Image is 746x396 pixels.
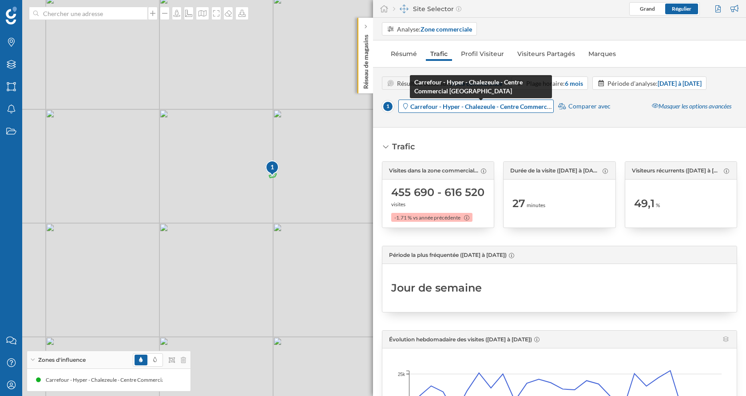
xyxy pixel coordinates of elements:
span: 27 [512,196,525,211]
div: Trafic [392,141,415,152]
span: % [656,201,660,209]
span: Visiteurs récurrents ([DATE] à [DATE]) [632,167,722,175]
strong: Zone commerciale [421,25,472,33]
span: visites [391,200,405,208]
a: Résumé [386,47,421,61]
span: Visites dans la zone commerciale ([DATE] à [DATE]) [389,167,479,175]
strong: Carrefour - Hyper - Chalezeule - Centre Commercial [GEOGRAPHIC_DATA] [414,78,523,95]
span: Zones d'influence [38,356,86,364]
div: Plage horaire: [526,79,583,88]
span: Évolution hebdomadaire des visites ([DATE] à [DATE]) [389,336,532,343]
p: Réseau de magasins [361,31,370,89]
div: Site Selector [393,4,461,13]
a: Profil Visiteur [456,47,508,61]
div: 1 [265,160,278,176]
span: Durée de la visite ([DATE] à [DATE]) [510,167,600,175]
span: Régulier [672,5,691,12]
strong: Carrefour - Hyper - Chalezeule - Centre Commercial [GEOGRAPHIC_DATA] [410,103,618,110]
span: minutes [527,201,545,209]
span: vs année précédente [413,214,460,222]
span: 25k [398,371,405,377]
a: Trafic [426,47,452,61]
div: Analyse: [397,24,472,34]
div: Masquer les options avancées [647,99,737,114]
div: Période d'analyse: [607,79,702,88]
span: Support [19,6,51,14]
img: Logo Geoblink [6,7,17,24]
a: Marques [584,47,620,61]
span: 1 [382,100,394,112]
div: 1 [265,163,280,172]
span: 455 690 - 616 520 [391,185,484,200]
img: pois-map-marker.svg [265,160,280,177]
strong: 6 mois [565,80,583,87]
a: Visiteurs Partagés [513,47,579,61]
span: Comparer avec [568,102,611,111]
strong: [DATE] à [DATE] [658,80,702,87]
span: 49,1 [634,196,655,211]
span: Grand [640,5,655,12]
div: Résultats basés sur: [397,79,502,88]
span: Période la plus fréquentée ([DATE] à [DATE]) [389,251,507,259]
span: -1.71 % [394,214,412,222]
span: Jour de semaine [391,281,482,295]
img: dashboards-manager.svg [400,4,409,13]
